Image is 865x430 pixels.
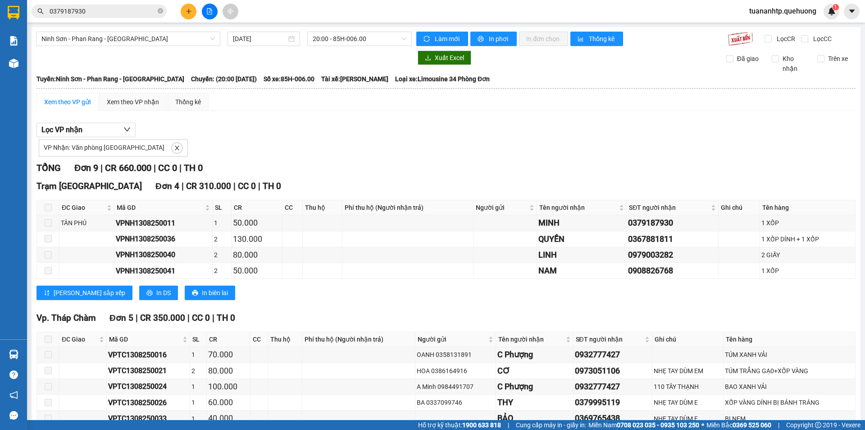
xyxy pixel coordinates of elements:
span: copyright [815,422,821,428]
span: Ninh Sơn - Phan Rang - Miền Tây [41,32,215,46]
div: 1 XỐP DÍNH + 1 XỐP [761,234,853,244]
div: 50.000 [233,264,281,277]
span: | [179,162,182,173]
div: NHẸ TAY DÙM EM [654,366,722,376]
div: 0367881811 [628,233,717,245]
span: Người gửi [418,334,487,344]
div: VPTC1308250016 [108,349,188,361]
div: Xem theo VP nhận [107,97,159,107]
div: XỐP VÀNG DÍNH BỊ BÁNH TRÁNG [725,398,854,407]
div: 2 [191,366,205,376]
div: THY [497,396,571,409]
span: Lọc CR [773,34,797,44]
div: HOA 0386164916 [417,366,495,376]
div: 0932777427 [575,380,651,393]
th: CR [207,332,250,347]
div: 0369765438 [575,412,651,425]
th: SL [190,332,206,347]
div: 0379995119 [575,396,651,409]
th: Tên hàng [724,332,856,347]
td: VPTC1308250026 [107,395,190,411]
div: 1 [191,382,205,392]
div: 0379187930 [628,217,717,229]
div: 1 XỐP [761,218,853,228]
td: VPNH1308250040 [114,247,213,263]
span: TH 0 [217,313,235,323]
div: BAO XANH VẢI [725,382,854,392]
div: 1 XỐP [761,266,853,276]
div: 2 GIẤY [761,250,853,260]
span: CC 0 [192,313,210,323]
div: 0932777427 [575,348,651,361]
span: printer [192,290,198,297]
button: close [172,143,182,153]
div: C Phượng [497,348,571,361]
div: NHẸ TAY DÙM E [654,398,722,407]
div: 1 [191,398,205,407]
div: BỊ NEM [725,414,854,424]
td: 0379187930 [627,215,719,231]
img: 9k= [728,32,753,46]
th: Thu hộ [268,332,302,347]
span: Thống kê [589,34,616,44]
th: CC [250,332,268,347]
td: VPTC1308250033 [107,411,190,426]
span: bar-chart [578,36,585,43]
div: 1 [191,414,205,424]
span: | [182,181,184,191]
div: 130.000 [233,233,281,245]
div: VPNH1308250040 [116,249,211,260]
button: bar-chartThống kê [570,32,623,46]
div: CƠ [497,365,571,377]
div: 110 TÂY THẠNH [654,382,722,392]
div: 1 [191,350,205,360]
div: TÚM XANH VẢI [725,350,854,360]
button: caret-down [844,4,860,19]
div: A Minh 0984491707 [417,382,495,392]
span: TH 0 [184,162,203,173]
span: | [508,420,509,430]
span: Đơn 5 [109,313,133,323]
span: Tên người nhận [539,203,617,213]
span: Xuất Excel [435,53,464,63]
span: ĐC Giao [62,203,105,213]
span: SĐT người nhận [576,334,643,344]
th: SL [213,200,232,215]
span: tuananhtp.quehuong [742,5,824,17]
div: BA 0337099746 [417,398,495,407]
strong: 0369 525 060 [733,421,771,429]
span: VP Nhận: Văn phòng [GEOGRAPHIC_DATA] [44,144,164,151]
span: search [37,8,44,14]
div: VPNH1308250036 [116,233,211,245]
td: 0973051106 [574,363,653,379]
div: 40.000 [208,412,249,425]
span: Mã GD [109,334,181,344]
span: Trên xe [824,54,851,64]
td: 0908826768 [627,263,719,279]
td: BẢO [496,411,573,426]
span: Số xe: 85H-006.00 [264,74,314,84]
div: 80.000 [233,249,281,261]
td: VPNH1308250011 [114,215,213,231]
img: logo-vxr [8,6,19,19]
span: notification [9,391,18,399]
th: Thu hộ [303,200,342,215]
span: | [187,313,190,323]
div: VPNH1308250011 [116,217,211,229]
span: file-add [206,8,213,14]
div: NHẸ TAY DÙM E [654,414,722,424]
span: Trạm [GEOGRAPHIC_DATA] [36,181,142,191]
td: 0932777427 [574,379,653,395]
td: THY [496,395,573,411]
span: In DS [156,288,171,298]
td: MINH [537,215,627,231]
button: printerIn phơi [470,32,517,46]
span: TỔNG [36,162,61,173]
span: close [172,145,182,151]
td: C Phượng [496,379,573,395]
span: question-circle [9,370,18,379]
span: In phơi [489,34,510,44]
td: VPTC1308250016 [107,347,190,363]
input: 13/08/2025 [233,34,287,44]
button: downloadXuất Excel [418,51,471,65]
